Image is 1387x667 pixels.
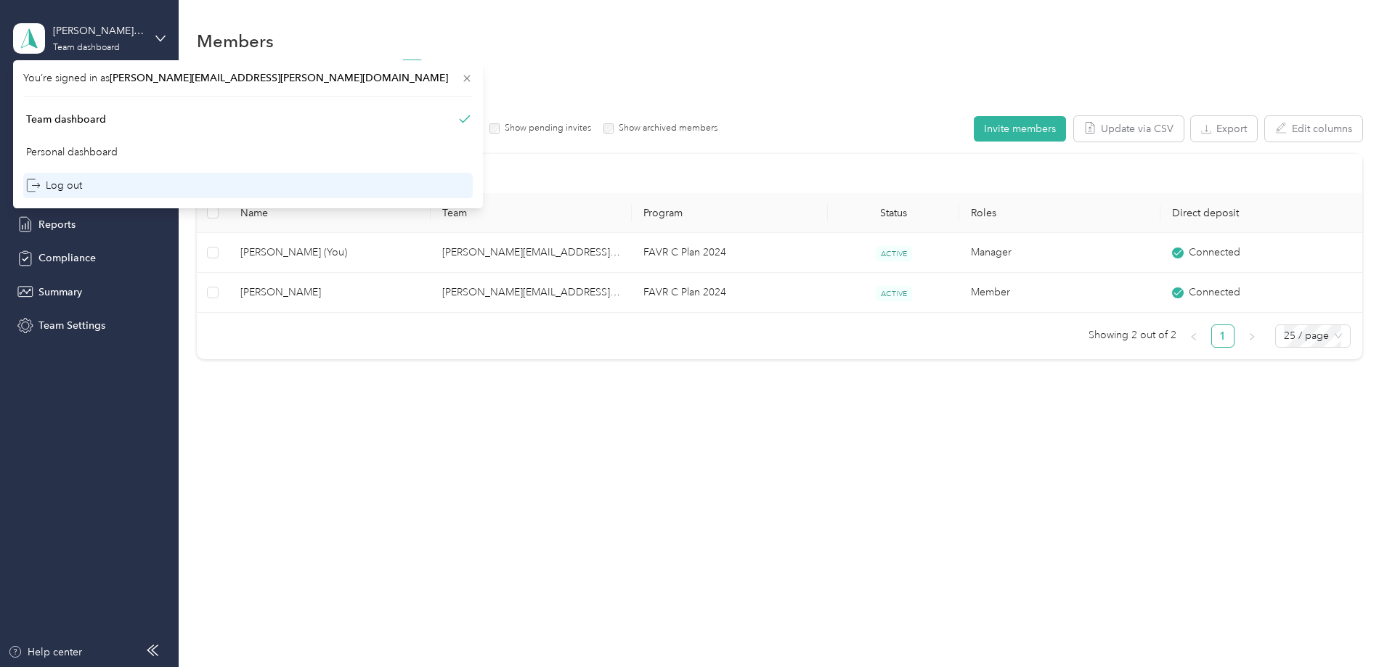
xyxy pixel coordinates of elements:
span: [PERSON_NAME][EMAIL_ADDRESS][PERSON_NAME][DOMAIN_NAME] [110,72,448,84]
td: todd.daugherty@convergint.com [431,273,632,313]
td: FAVR C Plan 2024 [632,233,828,273]
span: [PERSON_NAME] (You) [240,245,418,261]
li: Next Page [1240,324,1264,348]
button: Edit columns [1265,116,1362,142]
td: todd.daugherty@convergint.com [431,233,632,273]
td: Member [959,273,1160,313]
span: You’re signed in as [23,70,473,86]
span: Name [240,207,418,219]
th: Roles [959,193,1160,233]
div: Team dashboard [26,112,106,127]
span: NEW [402,60,422,70]
a: 1 [1212,325,1234,347]
li: 1 [1211,324,1235,348]
button: Help center [8,645,82,660]
div: Team dashboard [53,44,120,52]
button: Invite members [974,116,1066,142]
span: 25 / page [1284,325,1342,347]
td: Todd Daugherty (You) [229,233,430,273]
button: right [1240,324,1264,348]
span: ACTIVE [876,286,912,301]
li: Previous Page [1182,324,1205,348]
div: [PERSON_NAME][EMAIL_ADDRESS][PERSON_NAME][DOMAIN_NAME] [53,23,144,38]
span: Showing 2 out of 2 [1089,324,1176,346]
td: FAVR C Plan 2024 [632,273,828,313]
h1: Members [197,33,274,49]
span: [PERSON_NAME] [240,285,418,300]
div: Log out [26,178,82,193]
div: Personal dashboard [26,144,118,160]
button: Update via CSV [1074,116,1184,142]
button: Export [1191,116,1257,142]
span: Compliance [38,250,96,266]
span: Summary [38,285,82,300]
iframe: Everlance-gr Chat Button Frame [1306,586,1387,667]
span: ACTIVE [876,246,912,261]
td: Manager [959,233,1160,273]
span: Connected [1189,285,1240,300]
span: left [1189,332,1198,341]
th: Team [431,193,632,233]
td: Jamie Stien [229,273,430,313]
span: Team Settings [38,318,105,333]
button: left [1182,324,1205,348]
span: Reports [38,217,76,232]
th: Program [632,193,828,233]
label: Show archived members [614,122,717,135]
span: Connected [1189,245,1240,261]
label: Show pending invites [500,122,591,135]
span: right [1248,332,1256,341]
div: Page Size [1275,324,1351,348]
th: Status [828,193,959,233]
th: Direct deposit [1160,193,1362,233]
th: Name [229,193,430,233]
